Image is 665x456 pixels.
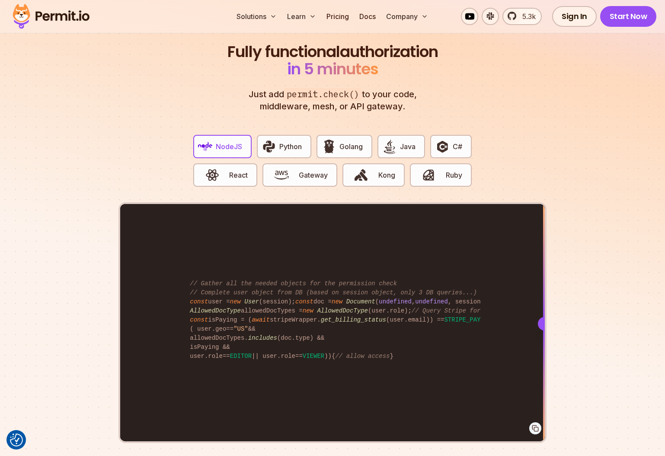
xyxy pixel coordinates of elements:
[378,170,395,180] span: Kong
[299,170,328,180] span: Gateway
[198,139,213,154] img: NodeJS
[323,8,352,25] a: Pricing
[421,168,436,182] img: Ruby
[354,168,368,182] img: Kong
[502,8,542,25] a: 5.3k
[382,139,397,154] img: Java
[303,353,324,360] span: VIEWER
[190,289,477,296] span: // Complete user object from DB (based on session object, only 3 DB queries...)
[295,298,313,305] span: const
[9,2,93,31] img: Permit logo
[408,316,426,323] span: email
[190,298,208,305] span: const
[239,88,426,112] p: Just add to your code, middleware, mesh, or API gateway.
[230,353,252,360] span: EDITOR
[335,353,390,360] span: // allow access
[284,88,362,101] span: permit.check()
[284,8,320,25] button: Learn
[233,325,248,332] span: "US"
[287,58,378,80] span: in 5 minutes
[230,298,241,305] span: new
[281,353,295,360] span: role
[390,307,404,314] span: role
[356,8,379,25] a: Docs
[321,316,386,323] span: get_billing_status
[225,43,440,78] h2: authorization
[322,139,336,154] img: Golang
[346,298,375,305] span: Document
[190,316,208,323] span: const
[248,335,277,341] span: includes
[216,141,242,152] span: NodeJS
[383,8,432,25] button: Company
[332,298,342,305] span: new
[184,272,481,368] code: user = (session); doc = ( , , session. ); allowedDocTypes = (user. ); isPaying = ( stripeWrapper....
[317,307,368,314] span: AllowedDocType
[444,316,491,323] span: STRIPE_PAYING
[190,280,397,287] span: // Gather all the needed objects for the permission check
[379,298,412,305] span: undefined
[205,168,220,182] img: React
[252,316,270,323] span: await
[10,434,23,446] button: Consent Preferences
[274,168,289,182] img: Gateway
[190,307,241,314] span: AllowedDocType
[552,6,597,27] a: Sign In
[233,8,280,25] button: Solutions
[435,139,450,154] img: C#
[446,170,462,180] span: Ruby
[517,11,536,22] span: 5.3k
[215,325,226,332] span: geo
[453,141,462,152] span: C#
[295,335,310,341] span: type
[279,141,302,152] span: Python
[262,139,276,154] img: Python
[339,141,363,152] span: Golang
[244,298,259,305] span: User
[227,43,340,61] span: Fully functional
[303,307,313,314] span: new
[415,298,448,305] span: undefined
[600,6,657,27] a: Start Now
[208,353,223,360] span: role
[400,141,416,152] span: Java
[412,307,608,314] span: // Query Stripe for live data (hope it's not too slow)
[10,434,23,446] img: Revisit consent button
[229,170,248,180] span: React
